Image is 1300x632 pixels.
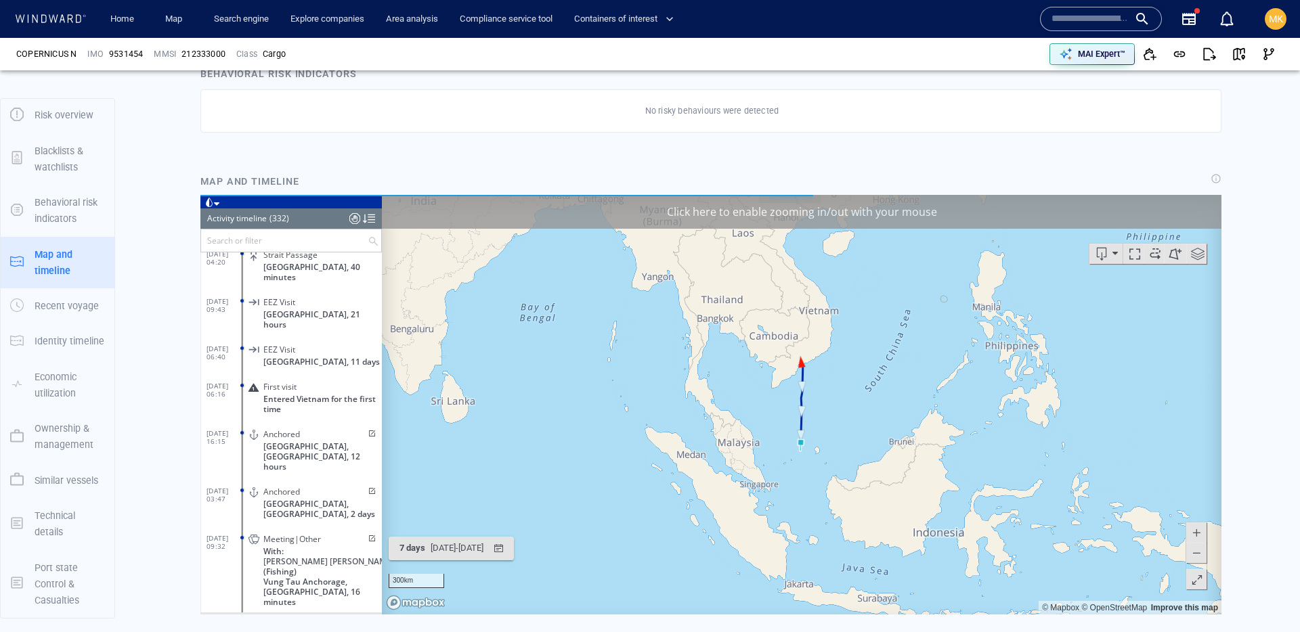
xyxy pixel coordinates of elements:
[63,382,181,412] span: Vung Tau Anchorage, [GEOGRAPHIC_DATA], 16 minutes
[1,473,114,486] a: Similar vessels
[263,48,286,60] div: Cargo
[1,288,114,323] button: Recent voyage
[63,234,100,244] span: Anchored
[574,12,674,27] span: Containers of interest
[1,334,114,347] a: Identity timeline
[1078,48,1125,60] p: MAI Expert™
[986,49,1006,69] div: Toggle map information layers
[195,168,305,195] div: Map and timeline
[165,340,176,348] span: Edit activity risk
[209,7,274,31] a: Search engine
[951,408,1018,417] a: Improve this map
[160,7,192,31] a: Map
[1,378,114,390] a: Economic utilization
[154,7,198,31] button: Map
[7,14,66,34] div: Activity timeline
[63,162,179,172] span: [GEOGRAPHIC_DATA], 11 days
[227,343,286,364] div: [DATE] - [DATE]
[1,323,114,359] button: Identity timeline
[1,204,114,217] a: Behavioral risk indicators
[1,430,114,443] a: Ownership & management
[63,361,194,371] span: [PERSON_NAME] [PERSON_NAME]
[63,304,181,324] span: [GEOGRAPHIC_DATA], [GEOGRAPHIC_DATA], 2 days
[35,560,105,609] p: Port state Control & Casualties
[285,7,370,31] a: Explore companies
[109,48,143,60] span: 9531454
[69,14,89,34] div: (332)
[889,49,923,69] button: Export vessel information
[1,550,114,618] button: Port state Control & Casualties
[1,185,114,237] button: Behavioral risk indicators
[63,187,96,197] span: First visit
[186,400,245,415] a: Mapbox logo
[149,14,160,34] div: Compliance Activities
[35,333,104,349] p: Identity timeline
[1194,39,1224,69] button: Export report
[1219,11,1235,27] div: Notification center
[35,298,99,314] p: Recent voyage
[165,292,176,300] span: Edit activity risk
[63,351,194,382] span: With: (Fishing)
[6,292,42,308] span: [DATE] 03:47
[35,420,105,453] p: Ownership & management
[1049,43,1135,65] button: MAI Expert™
[381,7,443,31] a: Area analysis
[6,55,42,71] span: [DATE] 04:20
[63,55,117,65] span: Strait Passage
[1,133,114,185] button: Blacklists & watchlists
[35,107,93,123] p: Risk overview
[569,7,685,31] button: Containers of interest
[1262,5,1289,32] button: MK
[645,105,779,117] p: No risky behaviours were detected
[63,67,181,87] span: [GEOGRAPHIC_DATA], 40 minutes
[454,7,558,31] a: Compliance service tool
[1,152,114,164] a: Blacklists & watchlists
[6,150,42,166] span: [DATE] 06:40
[1254,39,1284,69] button: Visual Link Analysis
[6,187,42,203] span: [DATE] 06:16
[105,7,139,31] a: Home
[1269,14,1283,24] span: MK
[1,299,114,312] a: Recent voyage
[6,330,181,417] dl: [DATE] 09:32Meeting|OtherWith:[PERSON_NAME] [PERSON_NAME](Fishing)Vung Tau Anchorage, [GEOGRAPHIC...
[1,411,114,463] button: Ownership & management
[6,339,42,355] span: [DATE] 09:32
[35,194,105,227] p: Behavioral risk indicators
[165,235,176,243] span: Edit activity risk
[35,246,105,279] p: Map and timeline
[881,408,947,417] a: OpenStreetMap
[63,199,181,219] span: Entered Vietnam for the first time
[87,48,104,60] p: IMO
[35,143,105,176] p: Blacklists & watchlists
[63,150,95,160] span: EEZ Visit
[236,48,257,60] p: Class
[199,348,225,358] span: 7 days
[63,246,181,277] span: [GEOGRAPHIC_DATA], [GEOGRAPHIC_DATA], 12 hours
[1,516,114,529] a: Technical details
[63,292,100,302] span: Anchored
[1,577,114,589] a: Port state Control & Casualties
[63,114,181,135] span: [GEOGRAPHIC_DATA], 21 hours
[1224,39,1254,69] button: View on map
[35,507,105,541] p: Technical details
[6,282,181,330] dl: [DATE] 03:47Anchored[GEOGRAPHIC_DATA], [GEOGRAPHIC_DATA], 2 days
[35,369,105,402] p: Economic utilization
[6,93,181,140] dl: [DATE] 09:43EEZ Visit[GEOGRAPHIC_DATA], 21 hours
[6,177,181,225] dl: [DATE] 06:16First visitEntered Vietnam for the first time
[1135,39,1165,69] button: Add to vessel list
[1,108,114,121] a: Risk overview
[1,359,114,411] button: Economic utilization
[16,48,77,60] div: COPERNICUS N
[1,97,114,133] button: Risk overview
[6,140,181,177] dl: [DATE] 06:40EEZ Visit[GEOGRAPHIC_DATA], 11 days
[154,48,176,60] p: MMSI
[923,49,943,69] div: Focus on vessel path
[1,255,114,268] a: Map and timeline
[1,237,114,289] button: Map and timeline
